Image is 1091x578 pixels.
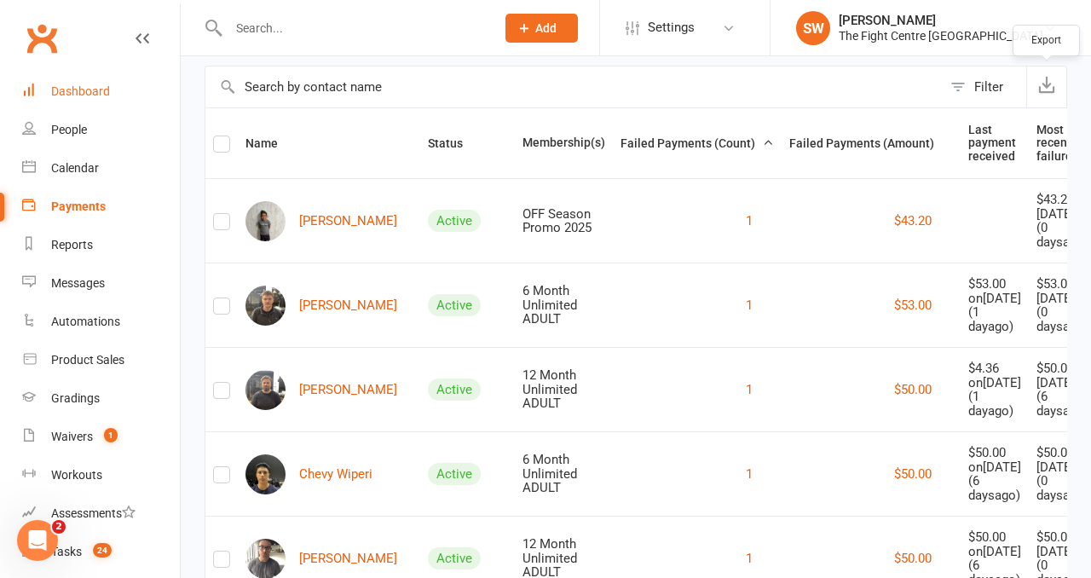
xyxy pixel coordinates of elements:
a: Payments [22,188,180,226]
button: $50.00 [894,379,932,400]
img: Chris Kirk [245,286,286,326]
div: Active [428,379,481,401]
a: Chevy WiperiChevy Wiperi [245,454,372,494]
div: Automations [51,315,120,328]
button: Failed Payments (Amount) [789,133,953,153]
button: 1 [746,464,753,484]
iframe: Intercom live chat [17,520,58,561]
div: Workouts [51,468,102,482]
div: Reports [51,238,93,251]
div: 6 Month Unlimited ADULT [522,453,605,495]
button: 1 [746,211,753,231]
button: 1 [746,295,753,315]
a: Product Sales [22,341,180,379]
div: Filter [974,77,1003,97]
div: Active [428,294,481,316]
div: Gradings [51,391,100,405]
a: Messages [22,264,180,303]
div: ( 1 day ago) [968,390,1021,418]
a: Reports [22,226,180,264]
span: 2 [52,520,66,534]
button: Name [245,133,297,153]
th: Last payment received [961,108,1029,178]
div: Dashboard [51,84,110,98]
div: SW [796,11,830,45]
button: Add [505,14,578,43]
span: Settings [648,9,695,47]
div: 12 Month Unlimited ADULT [522,368,605,411]
div: Active [428,210,481,232]
img: Chevy Wiperi [245,454,286,494]
a: Chris Kirk[PERSON_NAME] [245,286,397,326]
a: Calendar [22,149,180,188]
div: Payments [51,199,106,213]
div: $50.00 on [DATE] [968,446,1021,474]
div: Active [428,547,481,569]
span: 24 [93,543,112,558]
div: OFF Season Promo 2025 [522,207,605,235]
div: 6 Month Unlimited ADULT [522,284,605,327]
span: Failed Payments (Count) [621,136,774,150]
span: Name [245,136,297,150]
img: Slaven Djuric [245,370,286,410]
a: Workouts [22,456,180,494]
th: Membership(s) [515,108,613,178]
a: Gradings [22,379,180,418]
button: Failed Payments (Count) [621,133,774,153]
a: Clubworx [20,17,63,60]
button: $53.00 [894,295,932,315]
button: 1 [746,379,753,400]
a: People [22,111,180,149]
a: Tasks 24 [22,533,180,571]
button: $50.00 [894,464,932,484]
div: Tasks [51,545,82,558]
a: Slaven Djuric[PERSON_NAME] [245,370,397,410]
a: Waivers 1 [22,418,180,456]
span: Add [535,21,557,35]
div: Product Sales [51,353,124,367]
div: [PERSON_NAME] [839,13,1043,28]
a: Automations [22,303,180,341]
div: Waivers [51,430,93,443]
button: $50.00 [894,548,932,569]
span: Failed Payments (Amount) [789,136,953,150]
button: Status [428,133,482,153]
a: Mary-Jane Blackler[PERSON_NAME] [245,201,397,241]
input: Search by contact name [205,66,942,107]
div: $4.36 on [DATE] [968,361,1021,390]
div: Messages [51,276,105,290]
a: Assessments [22,494,180,533]
div: Calendar [51,161,99,175]
div: ( 1 day ago) [968,305,1021,333]
button: Filter [942,66,1026,107]
input: Search... [223,16,483,40]
a: Dashboard [22,72,180,111]
div: Active [428,463,481,485]
div: Assessments [51,506,136,520]
div: $53.00 on [DATE] [968,277,1021,305]
div: The Fight Centre [GEOGRAPHIC_DATA] [839,28,1043,43]
span: Status [428,136,482,150]
button: $43.20 [894,211,932,231]
button: 1 [746,548,753,569]
span: 1 [104,428,118,442]
img: Mary-Jane Blackler [245,201,286,241]
div: ( 6 days ago) [968,474,1021,502]
div: $50.00 on [DATE] [968,530,1021,558]
div: People [51,123,87,136]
